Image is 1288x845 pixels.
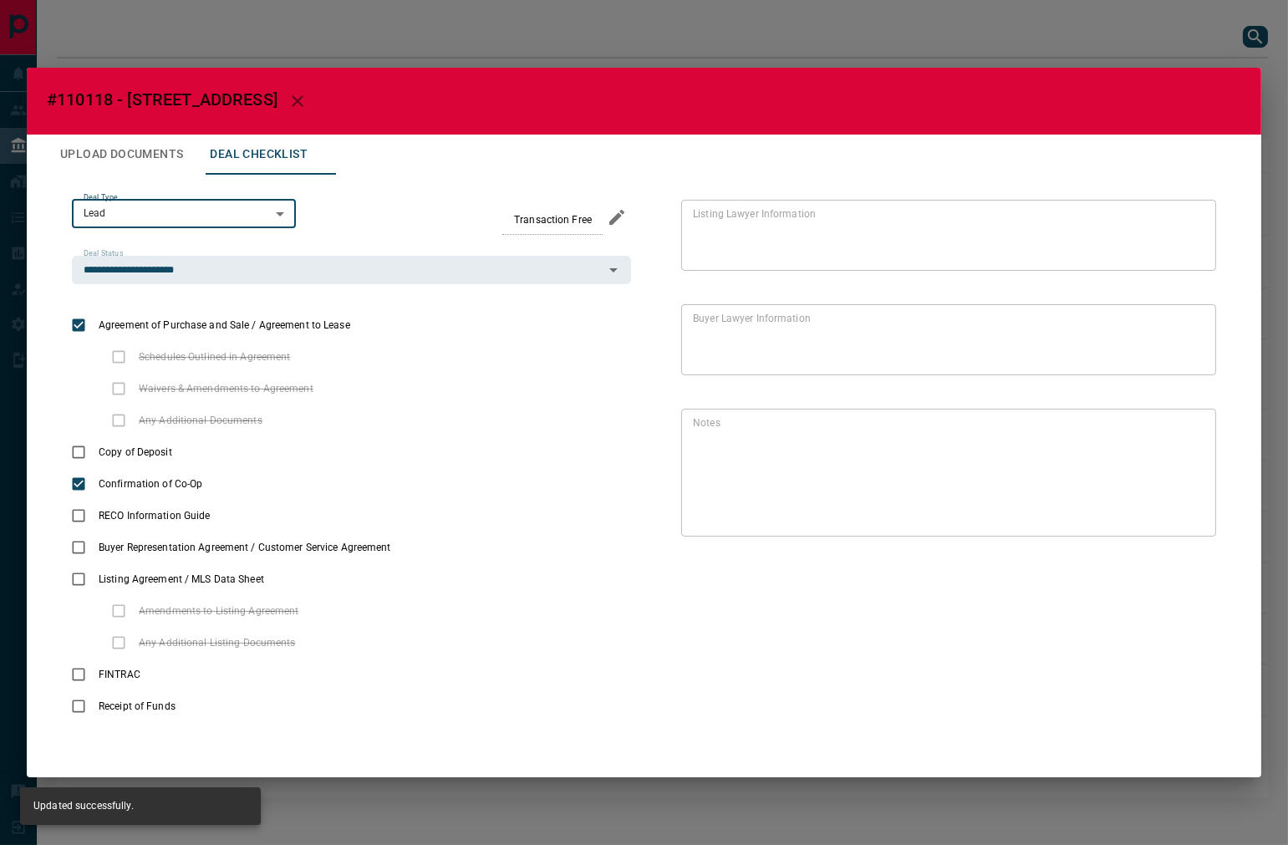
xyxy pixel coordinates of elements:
[693,311,1198,368] textarea: text field
[33,792,134,820] div: Updated successfully.
[602,258,625,282] button: Open
[47,135,196,175] button: Upload Documents
[84,192,118,203] label: Deal Type
[135,603,303,618] span: Amendments to Listing Agreement
[603,203,631,232] button: edit
[94,572,268,587] span: Listing Agreement / MLS Data Sheet
[94,508,214,523] span: RECO Information Guide
[94,476,206,491] span: Confirmation of Co-Op
[94,318,354,333] span: Agreement of Purchase and Sale / Agreement to Lease
[72,200,296,228] div: Lead
[135,413,267,428] span: Any Additional Documents
[94,667,145,682] span: FINTRAC
[47,89,277,109] span: #110118 - [STREET_ADDRESS]
[94,699,180,714] span: Receipt of Funds
[693,206,1198,263] textarea: text field
[94,540,395,555] span: Buyer Representation Agreement / Customer Service Agreement
[135,349,295,364] span: Schedules Outlined in Agreement
[94,445,176,460] span: Copy of Deposit
[135,381,318,396] span: Waivers & Amendments to Agreement
[135,635,300,650] span: Any Additional Listing Documents
[84,248,123,259] label: Deal Status
[196,135,321,175] button: Deal Checklist
[693,415,1198,529] textarea: text field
